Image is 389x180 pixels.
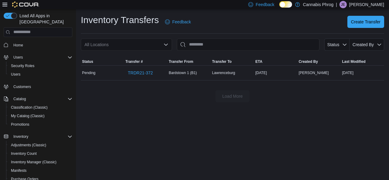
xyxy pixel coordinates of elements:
button: Create Transfer [347,16,384,28]
span: Classification (Classic) [9,104,72,111]
button: Load More [215,90,250,102]
span: Customers [11,83,72,90]
span: Created By [299,59,318,64]
button: Created By [298,58,341,65]
span: Feedback [172,19,191,25]
button: Transfer # [124,58,168,65]
button: Security Roles [6,62,75,70]
span: Load More [222,93,243,99]
a: Manifests [9,167,29,174]
button: Users [6,70,75,79]
div: Joshua Elmore [339,1,347,8]
span: Feedback [256,2,274,8]
a: My Catalog (Classic) [9,112,47,120]
span: [PERSON_NAME] [299,70,329,75]
button: Status [81,58,124,65]
p: [PERSON_NAME] [349,1,384,8]
span: Classification (Classic) [11,105,48,110]
span: Manifests [9,167,72,174]
span: Users [11,72,20,77]
span: Load All Apps in [GEOGRAPHIC_DATA] [17,13,72,25]
span: Promotions [9,121,72,128]
span: Security Roles [9,62,72,70]
a: Home [11,42,26,49]
button: Inventory Manager (Classic) [6,158,75,166]
span: Inventory Manager (Classic) [9,158,72,166]
input: This is a search bar. After typing your query, hit enter to filter the results lower in the page. [177,39,319,51]
span: Pending [82,70,95,75]
p: Cannabis Phrog [303,1,333,8]
img: Cova [12,2,39,8]
button: Created By [349,39,384,51]
button: Transfer To [211,58,254,65]
button: Catalog [11,95,28,103]
a: Customers [11,83,33,90]
button: Users [1,53,75,62]
button: My Catalog (Classic) [6,112,75,120]
span: Home [13,43,23,48]
span: Inventory [13,134,28,139]
button: Open list of options [164,42,168,47]
button: Users [11,54,25,61]
span: Adjustments (Classic) [11,143,46,148]
span: TRDR21-372 [128,70,153,76]
a: Promotions [9,121,32,128]
h1: Inventory Transfers [81,14,159,26]
span: Last Modified [342,59,365,64]
span: ETA [255,59,262,64]
span: Inventory Manager (Classic) [11,160,57,165]
span: Manifests [11,168,26,173]
span: Home [11,41,72,49]
button: Inventory [1,132,75,141]
div: [DATE] [254,69,298,76]
button: Inventory Count [6,149,75,158]
span: Catalog [11,95,72,103]
a: Inventory Count [9,150,39,157]
a: TRDR21-372 [126,67,155,79]
span: Inventory [11,133,72,140]
span: Users [9,71,72,78]
a: Feedback [163,16,193,28]
button: Adjustments (Classic) [6,141,75,149]
span: Create Transfer [351,19,380,25]
span: Customers [13,84,31,89]
span: Transfer # [126,59,143,64]
button: Home [1,41,75,49]
p: | [336,1,337,8]
span: Status [327,42,339,47]
button: Last Modified [341,58,384,65]
span: Created By [353,42,374,47]
button: ETA [254,58,298,65]
a: Classification (Classic) [9,104,50,111]
div: [DATE] [341,69,384,76]
span: Transfer To [212,59,232,64]
span: My Catalog (Classic) [11,114,45,118]
button: Transfer From [167,58,211,65]
button: Status [324,39,349,51]
a: Users [9,71,23,78]
span: Bardstown 1 (B1) [169,70,197,75]
span: Transfer From [169,59,193,64]
button: Customers [1,82,75,91]
span: Catalog [13,97,26,101]
button: Catalog [1,95,75,103]
input: Dark Mode [279,1,292,8]
span: My Catalog (Classic) [9,112,72,120]
a: Adjustments (Classic) [9,141,49,149]
span: Users [13,55,23,60]
span: Inventory Count [11,151,37,156]
button: Promotions [6,120,75,129]
span: Promotions [11,122,29,127]
span: Lawrenceburg [212,70,235,75]
a: Inventory Manager (Classic) [9,158,59,166]
button: Classification (Classic) [6,103,75,112]
span: Security Roles [11,63,34,68]
span: Status [82,59,93,64]
span: JE [341,1,345,8]
span: Adjustments (Classic) [9,141,72,149]
a: Security Roles [9,62,37,70]
button: Inventory [11,133,31,140]
span: Users [11,54,72,61]
span: Inventory Count [9,150,72,157]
